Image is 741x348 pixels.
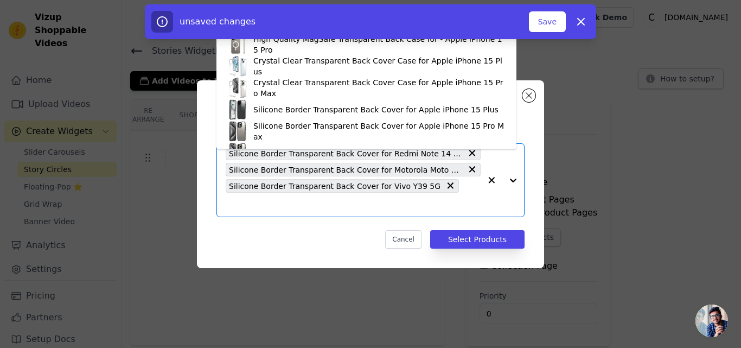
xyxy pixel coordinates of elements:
button: Cancel [385,230,421,249]
img: product thumbnail [227,77,249,99]
div: Crystal Clear Transparent Back Cover Case for Apple iPhone 15 Plus [253,55,506,77]
div: Crystal Clear Transparent Back Cover Case for Apple iPhone 15 Pro Max [253,77,506,99]
img: product thumbnail [227,142,249,164]
span: Silicone Border Transparent Back Cover for Vivo Y39 5G [229,180,440,192]
img: product thumbnail [227,34,249,55]
span: Silicone Border Transparent Back Cover for Redmi Note 14 SE 5G [229,147,462,160]
img: product thumbnail [227,121,249,142]
img: product thumbnail [227,99,249,121]
div: Silicone Border Transparent Back Cover for Apple iPhone 15 Pro [253,148,495,159]
div: Silicone Border Transparent Back Cover for Apple iPhone 15 Plus [253,104,499,115]
div: Silicone Border Transparent Back Cover for Apple iPhone 15 Pro Max [253,121,506,142]
button: Select Products [430,230,525,249]
span: Silicone Border Transparent Back Cover for Motorola Moto G96 5G [229,163,462,176]
span: unsaved changes [180,16,255,27]
div: Open chat [695,305,728,337]
button: Close modal [522,89,535,102]
div: High Quality MagSafe Transparent Back Case for - Apple iPhone 15 Pro [253,34,506,55]
img: product thumbnail [227,55,249,77]
button: Save [529,11,566,32]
